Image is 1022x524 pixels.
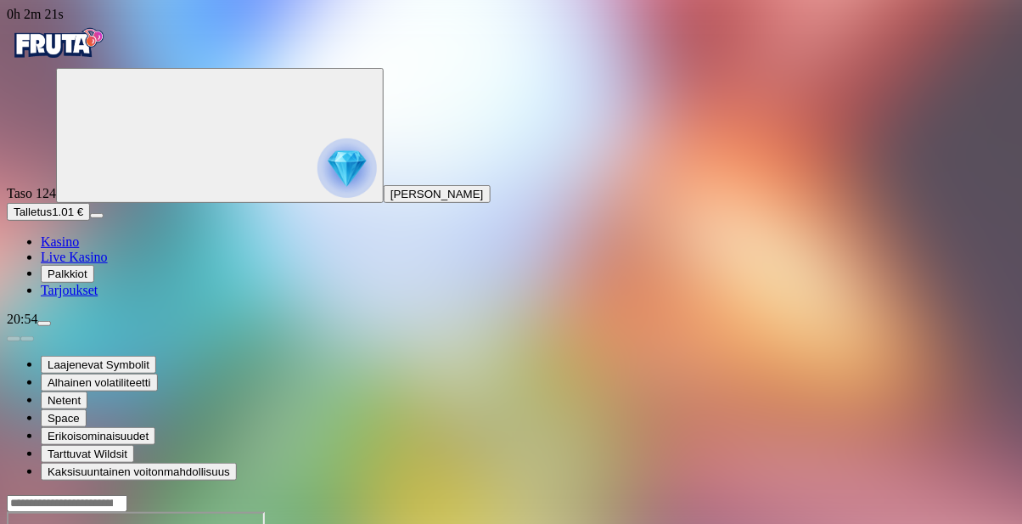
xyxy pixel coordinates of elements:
span: 1.01 € [52,206,83,218]
img: Fruta [7,22,109,65]
button: Alhainen volatiliteetti [41,374,158,392]
button: menu [90,213,104,218]
button: Space [41,409,87,427]
input: Search [7,495,127,512]
a: gift-inverted iconTarjoukset [41,283,98,297]
button: reward progress [56,68,384,203]
span: Erikoisominaisuudet [48,430,149,442]
button: next slide [20,336,34,341]
button: Erikoisominaisuudet [41,427,155,445]
span: Tarttuvat Wildsit [48,448,127,460]
span: Palkkiot [48,268,87,280]
a: poker-chip iconLive Kasino [41,250,108,264]
button: menu [37,321,51,326]
span: [PERSON_NAME] [390,188,484,200]
span: Taso 124 [7,186,56,200]
span: 20:54 [7,312,37,326]
button: Kaksisuuntainen voitonmahdollisuus [41,463,237,481]
span: user session time [7,7,64,21]
button: Talletusplus icon1.01 € [7,203,90,221]
span: Netent [48,394,81,407]
button: reward iconPalkkiot [41,265,94,283]
span: Alhainen volatiliteetti [48,376,151,389]
span: Space [48,412,80,425]
span: Kasino [41,234,79,249]
button: Laajenevat Symbolit [41,356,156,374]
a: diamond iconKasino [41,234,79,249]
nav: Primary [7,22,1015,298]
span: Kaksisuuntainen voitonmahdollisuus [48,465,230,478]
button: Tarttuvat Wildsit [41,445,134,463]
span: Talletus [14,206,52,218]
img: reward progress [317,138,377,198]
button: Netent [41,392,87,409]
span: Live Kasino [41,250,108,264]
button: [PERSON_NAME] [384,185,491,203]
span: Laajenevat Symbolit [48,358,149,371]
button: prev slide [7,336,20,341]
span: Tarjoukset [41,283,98,297]
a: Fruta [7,53,109,67]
